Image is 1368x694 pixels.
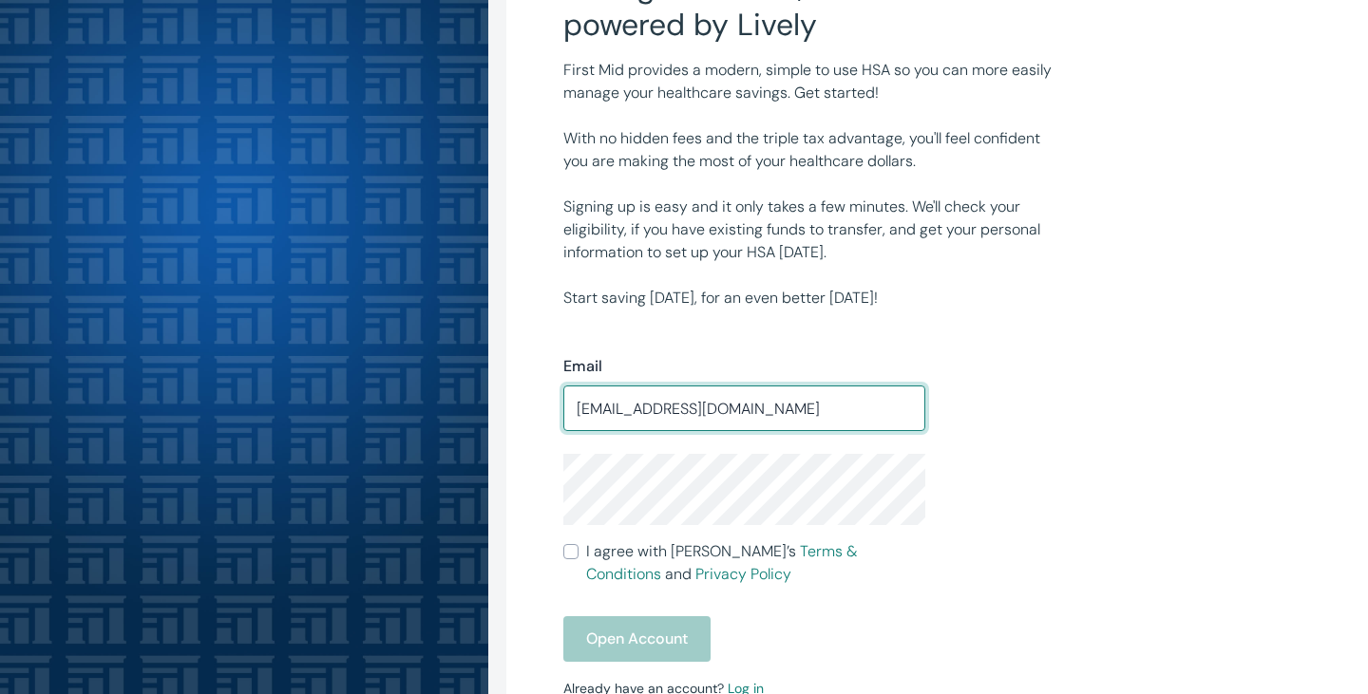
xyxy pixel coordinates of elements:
p: With no hidden fees and the triple tax advantage, you'll feel confident you are making the most o... [563,127,1054,173]
a: Privacy Policy [695,564,791,584]
p: First Mid provides a modern, simple to use HSA so you can more easily manage your healthcare savi... [563,59,1054,104]
label: Email [563,355,602,378]
p: Start saving [DATE], for an even better [DATE]! [563,287,1054,309]
p: Signing up is easy and it only takes a few minutes. We'll check your eligibility, if you have exi... [563,196,1054,264]
span: I agree with [PERSON_NAME]’s and [586,540,926,586]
